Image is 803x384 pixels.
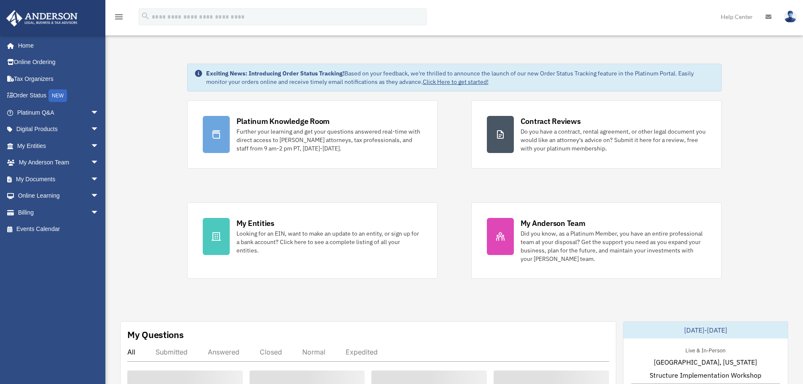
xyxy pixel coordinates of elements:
a: Digital Productsarrow_drop_down [6,121,112,138]
div: All [127,348,135,356]
a: Events Calendar [6,221,112,238]
a: Platinum Knowledge Room Further your learning and get your questions answered real-time with dire... [187,100,438,169]
span: arrow_drop_down [91,204,107,221]
a: Billingarrow_drop_down [6,204,112,221]
a: Tax Organizers [6,70,112,87]
div: Platinum Knowledge Room [236,116,330,126]
a: Contract Reviews Do you have a contract, rental agreement, or other legal document you would like... [471,100,722,169]
div: [DATE]-[DATE] [623,322,788,338]
div: Further your learning and get your questions answered real-time with direct access to [PERSON_NAM... [236,127,422,153]
div: Normal [302,348,325,356]
i: search [141,11,150,21]
img: Anderson Advisors Platinum Portal [4,10,80,27]
a: My Entities Looking for an EIN, want to make an update to an entity, or sign up for a bank accoun... [187,202,438,279]
a: Online Learningarrow_drop_down [6,188,112,204]
div: NEW [48,89,67,102]
div: Live & In-Person [679,345,732,354]
span: [GEOGRAPHIC_DATA], [US_STATE] [654,357,757,367]
span: arrow_drop_down [91,154,107,172]
span: Structure Implementation Workshop [650,370,761,380]
div: Answered [208,348,239,356]
div: Submitted [156,348,188,356]
span: arrow_drop_down [91,121,107,138]
span: arrow_drop_down [91,137,107,155]
a: Platinum Q&Aarrow_drop_down [6,104,112,121]
a: My Documentsarrow_drop_down [6,171,112,188]
div: Looking for an EIN, want to make an update to an entity, or sign up for a bank account? Click her... [236,229,422,255]
i: menu [114,12,124,22]
img: User Pic [784,11,797,23]
div: My Anderson Team [521,218,585,228]
div: Based on your feedback, we're thrilled to announce the launch of our new Order Status Tracking fe... [206,69,714,86]
a: Order StatusNEW [6,87,112,105]
div: My Entities [236,218,274,228]
div: Did you know, as a Platinum Member, you have an entire professional team at your disposal? Get th... [521,229,706,263]
span: arrow_drop_down [91,171,107,188]
a: Online Ordering [6,54,112,71]
div: Contract Reviews [521,116,581,126]
a: My Anderson Teamarrow_drop_down [6,154,112,171]
a: menu [114,15,124,22]
a: My Entitiesarrow_drop_down [6,137,112,154]
a: My Anderson Team Did you know, as a Platinum Member, you have an entire professional team at your... [471,202,722,279]
div: Expedited [346,348,378,356]
div: Do you have a contract, rental agreement, or other legal document you would like an attorney's ad... [521,127,706,153]
strong: Exciting News: Introducing Order Status Tracking! [206,70,344,77]
a: Home [6,37,107,54]
span: arrow_drop_down [91,188,107,205]
div: Closed [260,348,282,356]
span: arrow_drop_down [91,104,107,121]
div: My Questions [127,328,184,341]
a: Click Here to get started! [423,78,489,86]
